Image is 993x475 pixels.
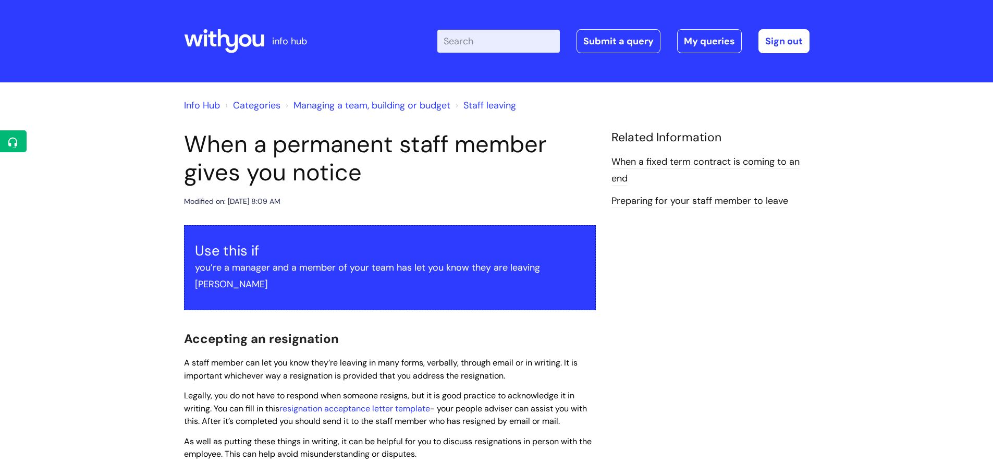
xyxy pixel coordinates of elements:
p: info hub [272,33,307,50]
a: When a fixed term contract is coming to an end [611,155,800,186]
a: My queries [677,29,742,53]
li: Solution home [223,97,280,114]
a: resignation acceptance letter template [279,403,430,414]
h3: Use this if [195,242,585,259]
span: Accepting an resignation [184,331,339,347]
li: Managing a team, building or budget [283,97,450,114]
a: Preparing for your staff member to leave [611,194,788,208]
a: Managing a team, building or budget [293,99,450,112]
a: Sign out [758,29,810,53]
input: Search [437,30,560,53]
span: As well as putting these things in writing, it can be helpful for you to discuss resignations in ... [184,436,592,460]
div: | - [437,29,810,53]
span: A staff member can let you know they’re leaving in many forms, verbally, through email or in writ... [184,357,578,381]
p: you’re a manager and a member of your team has let you know they are leaving [PERSON_NAME] [195,259,585,293]
h4: Related Information [611,130,810,145]
a: Info Hub [184,99,220,112]
li: Staff leaving [453,97,516,114]
a: Categories [233,99,280,112]
h1: When a permanent staff member gives you notice [184,130,596,187]
a: Staff leaving [463,99,516,112]
span: Legally, you do not have to respond when someone resigns, but it is good practice to acknowledge ... [184,390,587,427]
div: Modified on: [DATE] 8:09 AM [184,195,280,208]
a: Submit a query [577,29,660,53]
